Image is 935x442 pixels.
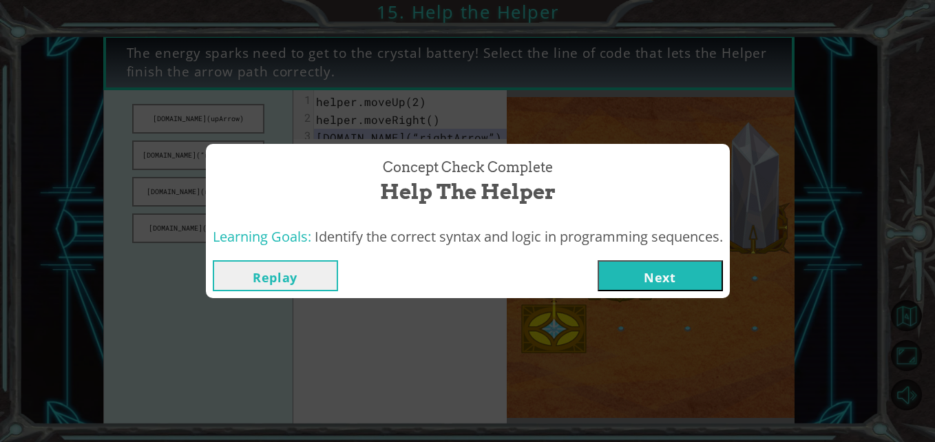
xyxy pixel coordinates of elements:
[380,177,556,207] span: Help the Helper
[598,260,723,291] button: Next
[213,227,311,246] span: Learning Goals:
[315,227,723,246] span: Identify the correct syntax and logic in programming sequences.
[383,158,553,178] span: Concept Check Complete
[213,260,338,291] button: Replay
